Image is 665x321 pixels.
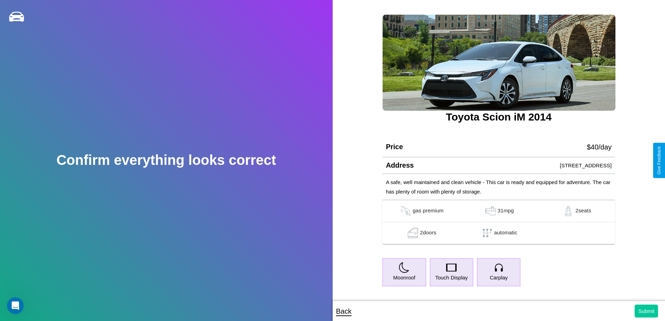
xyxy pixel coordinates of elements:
[587,141,612,153] p: $ 40 /day
[386,161,414,169] h4: Address
[406,228,420,238] img: gas
[657,146,662,175] div: Give Feedback
[483,206,497,216] img: gas
[382,200,615,244] table: simple table
[561,206,575,216] img: gas
[575,206,591,216] p: 2 seats
[435,273,468,282] p: Touch Display
[420,228,436,238] p: 2 doors
[7,297,24,314] iframe: Intercom live chat
[386,143,403,151] h4: Price
[57,152,276,168] h2: Confirm everything looks correct
[399,206,413,216] img: gas
[490,273,508,282] p: Carplay
[497,206,514,216] p: 31 mpg
[413,206,443,216] p: gas premium
[635,305,658,318] button: Submit
[393,273,415,282] p: Moonroof
[336,305,352,318] p: Back
[386,177,612,196] p: A safe, well maintained and clean vehicle - This car is ready and equipped for adventure. The car...
[494,228,517,238] p: automatic
[382,111,615,123] h3: Toyota Scion iM 2014
[560,161,612,170] p: [STREET_ADDRESS]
